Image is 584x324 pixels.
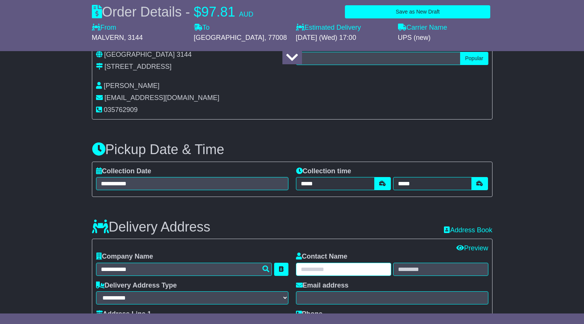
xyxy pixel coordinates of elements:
[96,310,151,318] label: Address Line 1
[92,220,210,235] h3: Delivery Address
[92,34,124,41] span: MALVERN
[444,226,492,234] a: Address Book
[105,94,220,101] span: [EMAIL_ADDRESS][DOMAIN_NAME]
[398,24,447,32] label: Carrier Name
[96,253,153,261] label: Company Name
[345,5,490,18] button: Save as New Draft
[264,34,287,41] span: , 77008
[296,253,348,261] label: Contact Name
[398,34,493,42] div: UPS (new)
[194,24,210,32] label: To
[456,244,488,252] a: Preview
[104,106,138,114] span: 035762909
[296,282,349,290] label: Email address
[296,167,351,176] label: Collection time
[105,63,172,71] div: [STREET_ADDRESS]
[296,34,390,42] div: [DATE] (Wed) 17:00
[201,4,235,20] span: 97.81
[194,4,201,20] span: $
[296,310,323,318] label: Phone
[96,282,177,290] label: Delivery Address Type
[296,24,390,32] label: Estimated Delivery
[92,142,493,157] h3: Pickup Date & Time
[239,11,253,18] span: AUD
[92,4,253,20] div: Order Details -
[194,34,264,41] span: [GEOGRAPHIC_DATA]
[92,24,116,32] label: From
[124,34,143,41] span: , 3144
[96,167,151,176] label: Collection Date
[104,82,160,89] span: [PERSON_NAME]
